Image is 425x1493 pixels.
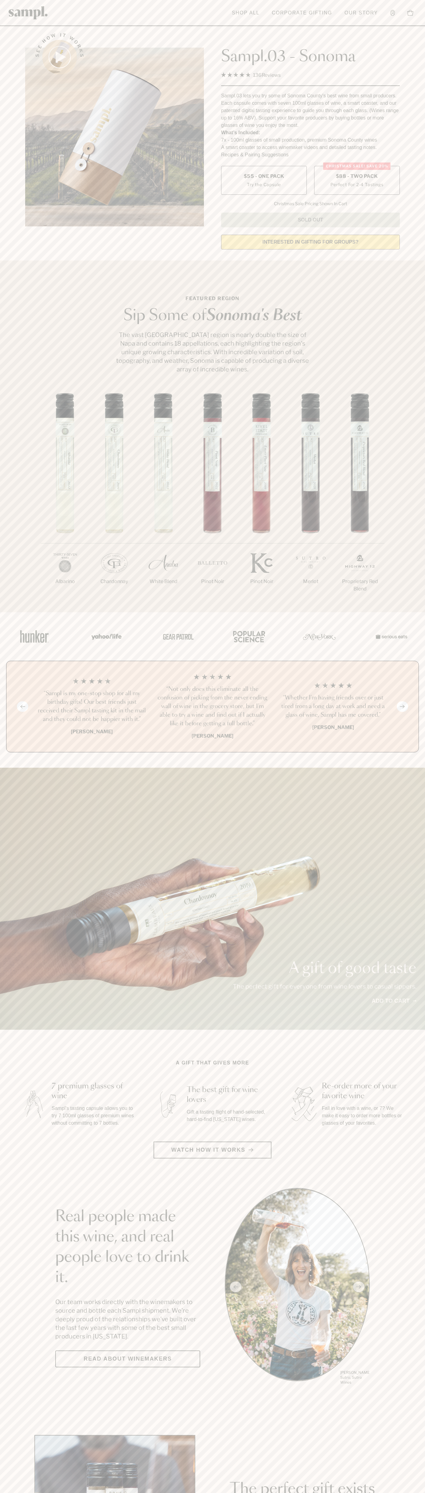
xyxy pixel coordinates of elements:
[37,673,147,740] li: 1 / 4
[225,1188,370,1386] div: slide 1
[372,997,416,1005] a: Add to cart
[221,92,400,129] div: Sampl.03 lets you try some of Sonoma County's best wine from small producers. Each capsule comes ...
[322,1105,405,1127] p: Fall in love with a wine, or 7? We make it easy to order more bottles or glasses of your favorites.
[230,623,267,650] img: Artboard_4_28b4d326-c26e-48f9-9c80-911f17d6414e_x450.png
[269,6,335,20] a: Corporate Gifting
[397,701,408,712] button: Next slide
[341,6,381,20] a: Our Story
[229,6,263,20] a: Shop All
[154,1142,271,1158] button: Watch how it works
[188,393,237,605] li: 4 / 7
[247,181,281,188] small: Try the Capsule
[114,331,311,374] p: The vast [GEOGRAPHIC_DATA] region is nearly double the size of Napa and contains 18 appellations,...
[221,235,400,249] a: interested in gifting for groups?
[9,6,48,19] img: Sampl logo
[278,694,388,719] h3: “Whether I'm having friends over or just tired from a long day at work and need a glass of wine, ...
[278,673,388,740] li: 3 / 4
[37,689,147,724] h3: “Sampl is my one-stop shop for all my birthday gifts! Our best friends just received their Sampl ...
[25,48,204,226] img: Sampl.03 - Sonoma
[41,393,90,605] li: 1 / 7
[188,578,237,585] p: Pinot Noir
[52,1081,135,1101] h3: 7 premium glasses of wine
[225,1188,370,1386] ul: carousel
[335,578,384,593] p: Proprietary Red Blend
[323,163,391,170] div: Christmas SALE! Save 20%
[372,623,409,650] img: Artboard_7_5b34974b-f019-449e-91fb-745f8d0877ee_x450.png
[55,1350,200,1367] a: Read about Winemakers
[286,578,335,585] p: Merlot
[237,578,286,585] p: Pinot Noir
[322,1081,405,1101] h3: Re-order more of your favorite wine
[340,1370,370,1385] p: [PERSON_NAME] Sutro, Sutro Wines
[335,393,384,612] li: 7 / 7
[244,173,284,180] span: $55 - One Pack
[55,1207,200,1288] h2: Real people made this wine, and real people love to drink it.
[221,136,400,144] li: 7x - 100ml glasses of small production, premium Sonoma County wines
[221,48,400,66] h1: Sampl.03 - Sonoma
[336,173,378,180] span: $88 - Two Pack
[286,393,335,605] li: 6 / 7
[71,729,113,735] b: [PERSON_NAME]
[41,578,90,585] p: Albarino
[237,393,286,605] li: 5 / 7
[55,1298,200,1341] p: Our team works directly with the winemakers to source and bottle each Sampl shipment. We’re deepl...
[221,144,400,151] li: A smart coaster to access winemaker videos and detailed tasting notes.
[221,71,281,79] div: 136Reviews
[221,151,400,159] li: Recipes & Pairing Suggestions
[253,72,262,78] span: 136
[158,623,195,650] img: Artboard_5_7fdae55a-36fd-43f7-8bfd-f74a06a2878e_x450.png
[192,733,233,739] b: [PERSON_NAME]
[271,201,350,206] li: Christmas Sale Pricing Shown In Cart
[206,308,302,323] em: Sonoma's Best
[157,685,268,728] h3: “Not only does this eliminate all the confusion of picking from the never ending wall of wine in ...
[221,130,260,135] strong: What’s Included:
[139,393,188,605] li: 3 / 7
[176,1059,249,1067] h2: A gift that gives more
[233,982,416,991] p: The perfect gift for everyone from wine lovers to casual sippers.
[221,213,400,227] button: Sold Out
[233,961,416,976] p: A gift of good taste
[262,72,281,78] span: Reviews
[87,623,124,650] img: Artboard_6_04f9a106-072f-468a-bdd7-f11783b05722_x450.png
[157,673,268,740] li: 2 / 4
[187,1108,270,1123] p: Gift a tasting flight of hand-selected, hard-to-find [US_STATE] wines.
[312,724,354,730] b: [PERSON_NAME]
[139,578,188,585] p: White Blend
[52,1105,135,1127] p: Sampl's tasting capsule allows you to try 7 100ml glasses of premium wines without committing to ...
[187,1085,270,1105] h3: The best gift for wine lovers
[114,295,311,302] p: Featured Region
[17,701,28,712] button: Previous slide
[90,393,139,605] li: 2 / 7
[16,623,53,650] img: Artboard_1_c8cd28af-0030-4af1-819c-248e302c7f06_x450.png
[42,40,77,74] button: See how it works
[114,308,311,323] h2: Sip Some of
[90,578,139,585] p: Chardonnay
[301,623,338,650] img: Artboard_3_0b291449-6e8c-4d07-b2c2-3f3601a19cd1_x450.png
[330,181,383,188] small: Perfect For 2-4 Tastings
